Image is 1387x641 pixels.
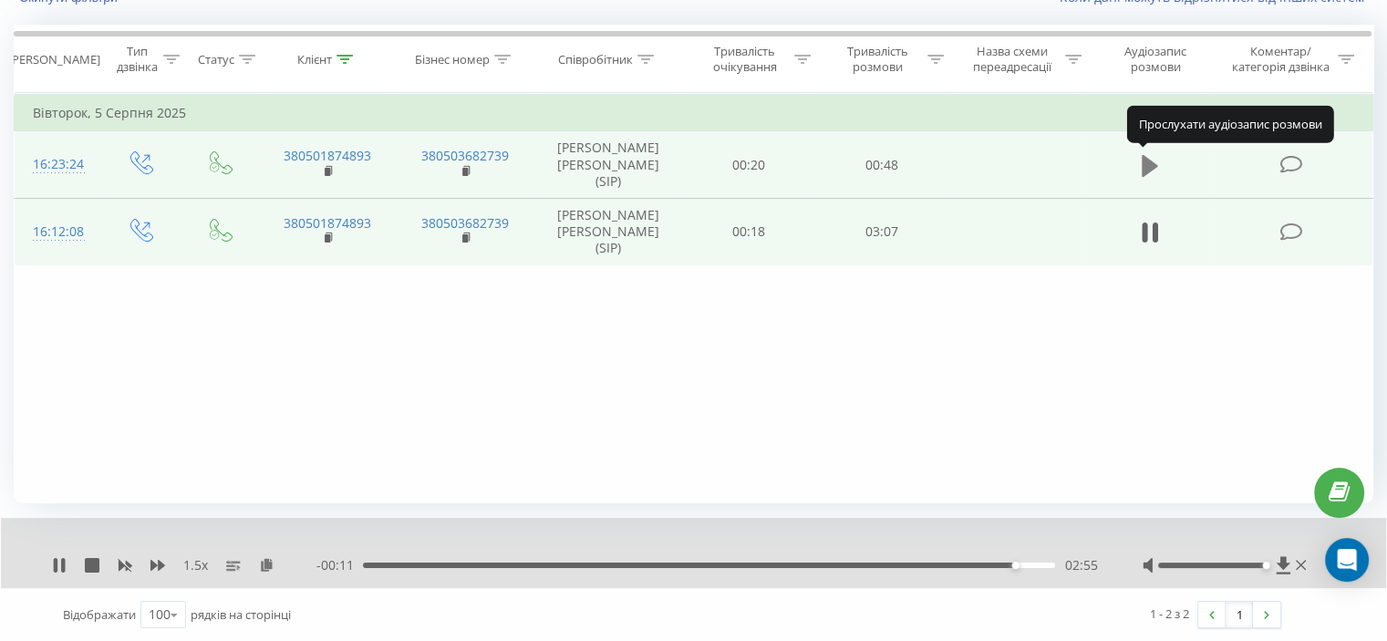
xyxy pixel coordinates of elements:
span: рядків на сторінці [191,606,291,623]
div: Тривалість розмови [832,44,923,75]
div: Коментар/категорія дзвінка [1227,44,1333,75]
a: 1 [1226,602,1253,627]
a: 380503682739 [421,214,509,232]
td: 00:20 [683,131,815,199]
div: Accessibility label [1262,562,1269,569]
div: Бізнес номер [415,52,490,67]
span: Відображати [63,606,136,623]
td: [PERSON_NAME] [PERSON_NAME] (SIP) [534,131,683,199]
div: Прослухати аудіозапис розмови [1127,106,1334,142]
div: 1 - 2 з 2 [1150,605,1189,623]
div: Тривалість очікування [699,44,791,75]
div: Open Intercom Messenger [1325,538,1369,582]
span: 02:55 [1064,556,1097,574]
div: 16:23:24 [33,147,81,182]
div: Клієнт [297,52,332,67]
td: 00:48 [815,131,947,199]
a: 380501874893 [284,214,371,232]
div: Назва схеми переадресації [965,44,1061,75]
div: Співробітник [558,52,633,67]
span: - 00:11 [316,556,363,574]
td: Вівторок, 5 Серпня 2025 [15,95,1373,131]
div: 100 [149,605,171,624]
a: 380503682739 [421,147,509,164]
span: 1.5 x [183,556,208,574]
div: [PERSON_NAME] [8,52,100,67]
td: 00:18 [683,198,815,265]
div: 16:12:08 [33,214,81,250]
div: Статус [198,52,234,67]
div: Accessibility label [1012,562,1020,569]
td: [PERSON_NAME] [PERSON_NAME] (SIP) [534,198,683,265]
a: 380501874893 [284,147,371,164]
div: Тип дзвінка [115,44,158,75]
td: 03:07 [815,198,947,265]
div: Аудіозапис розмови [1102,44,1209,75]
